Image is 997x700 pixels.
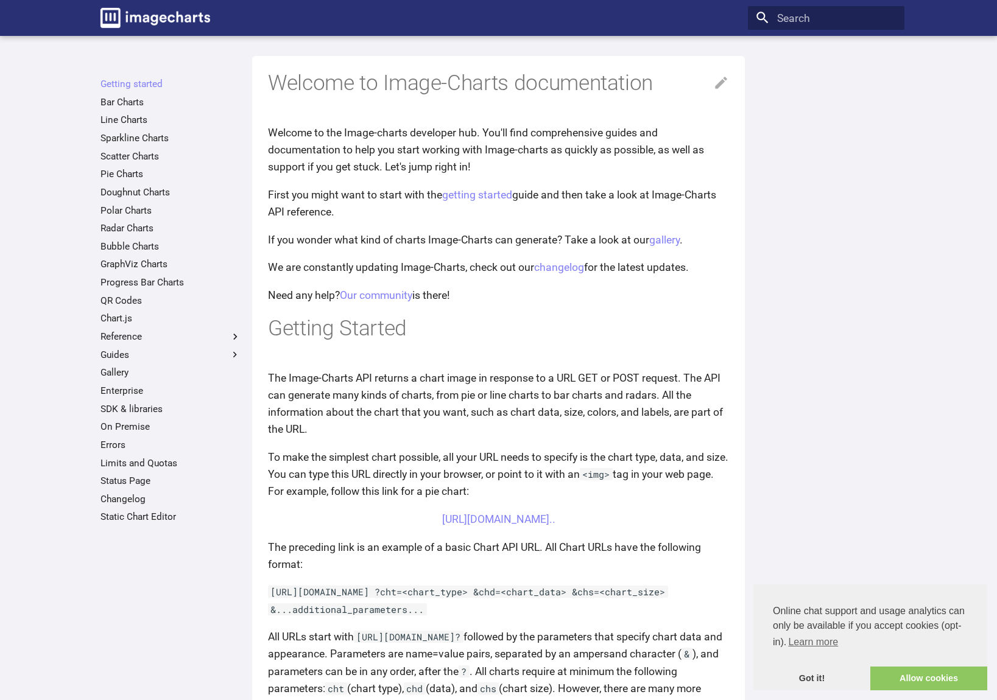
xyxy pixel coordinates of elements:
[268,69,729,97] h1: Welcome to Image-Charts documentation
[442,189,512,201] a: getting started
[100,114,241,126] a: Line Charts
[100,366,241,379] a: Gallery
[268,449,729,500] p: To make the simplest chart possible, all your URL needs to specify is the chart type, data, and s...
[100,439,241,451] a: Errors
[100,258,241,270] a: GraphViz Charts
[100,150,241,163] a: Scatter Charts
[100,312,241,324] a: Chart.js
[95,2,216,33] a: Image-Charts documentation
[682,648,692,660] code: &
[534,261,584,273] a: changelog
[100,78,241,90] a: Getting started
[100,457,241,469] a: Limits and Quotas
[748,6,904,30] input: Search
[268,586,668,615] code: [URL][DOMAIN_NAME] ?cht=<chart_type> &chd=<chart_data> &chs=<chart_size> &...additional_parameter...
[580,468,613,480] code: <img>
[100,295,241,307] a: QR Codes
[100,205,241,217] a: Polar Charts
[786,633,840,651] a: learn more about cookies
[753,584,987,690] div: cookieconsent
[268,369,729,438] p: The Image-Charts API returns a chart image in response to a URL GET or POST request. The API can ...
[268,287,729,304] p: Need any help? is there!
[442,513,555,525] a: [URL][DOMAIN_NAME]..
[100,403,241,415] a: SDK & libraries
[100,168,241,180] a: Pie Charts
[100,222,241,234] a: Radar Charts
[354,631,463,643] code: [URL][DOMAIN_NAME]?
[100,331,241,343] label: Reference
[268,315,729,343] h1: Getting Started
[100,96,241,108] a: Bar Charts
[459,665,470,677] code: ?
[100,475,241,487] a: Status Page
[268,231,729,248] p: If you wonder what kind of charts Image-Charts can generate? Take a look at our .
[100,132,241,144] a: Sparkline Charts
[100,240,241,253] a: Bubble Charts
[268,539,729,573] p: The preceding link is an example of a basic Chart API URL. All Chart URLs have the following format:
[325,682,347,695] code: cht
[100,511,241,523] a: Static Chart Editor
[100,493,241,505] a: Changelog
[649,234,680,246] a: gallery
[773,604,968,651] span: Online chat support and usage analytics can only be available if you accept cookies (opt-in).
[100,186,241,198] a: Doughnut Charts
[100,421,241,433] a: On Premise
[753,667,870,691] a: dismiss cookie message
[477,682,499,695] code: chs
[268,186,729,220] p: First you might want to start with the guide and then take a look at Image-Charts API reference.
[100,385,241,397] a: Enterprise
[268,259,729,276] p: We are constantly updating Image-Charts, check out our for the latest updates.
[100,8,210,28] img: logo
[340,289,412,301] a: Our community
[100,349,241,361] label: Guides
[870,667,987,691] a: allow cookies
[404,682,426,695] code: chd
[100,276,241,289] a: Progress Bar Charts
[268,124,729,175] p: Welcome to the Image-charts developer hub. You'll find comprehensive guides and documentation to ...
